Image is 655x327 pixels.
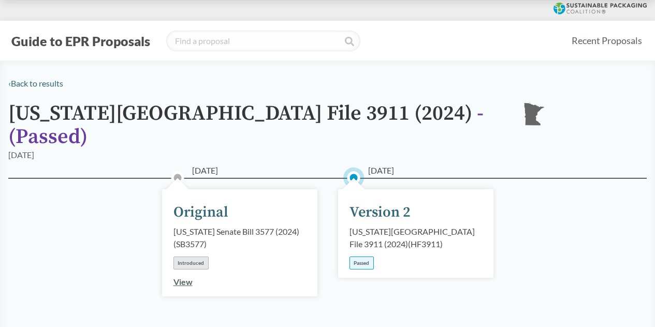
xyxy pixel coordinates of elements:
[350,202,411,223] div: Version 2
[173,202,228,223] div: Original
[350,257,374,269] div: Passed
[8,149,34,161] div: [DATE]
[350,225,482,250] div: [US_STATE][GEOGRAPHIC_DATA] File 3911 (2024) ( HF3911 )
[368,164,394,177] span: [DATE]
[8,102,505,149] h1: [US_STATE][GEOGRAPHIC_DATA] File 3911 (2024)
[567,29,647,52] a: Recent Proposals
[166,31,360,51] input: Find a proposal
[8,101,484,150] span: - ( Passed )
[8,33,153,49] button: Guide to EPR Proposals
[173,257,209,269] div: Introduced
[173,225,306,250] div: [US_STATE] Senate Bill 3577 (2024) ( SB3577 )
[8,78,63,88] a: ‹Back to results
[192,164,218,177] span: [DATE]
[173,277,193,287] a: View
